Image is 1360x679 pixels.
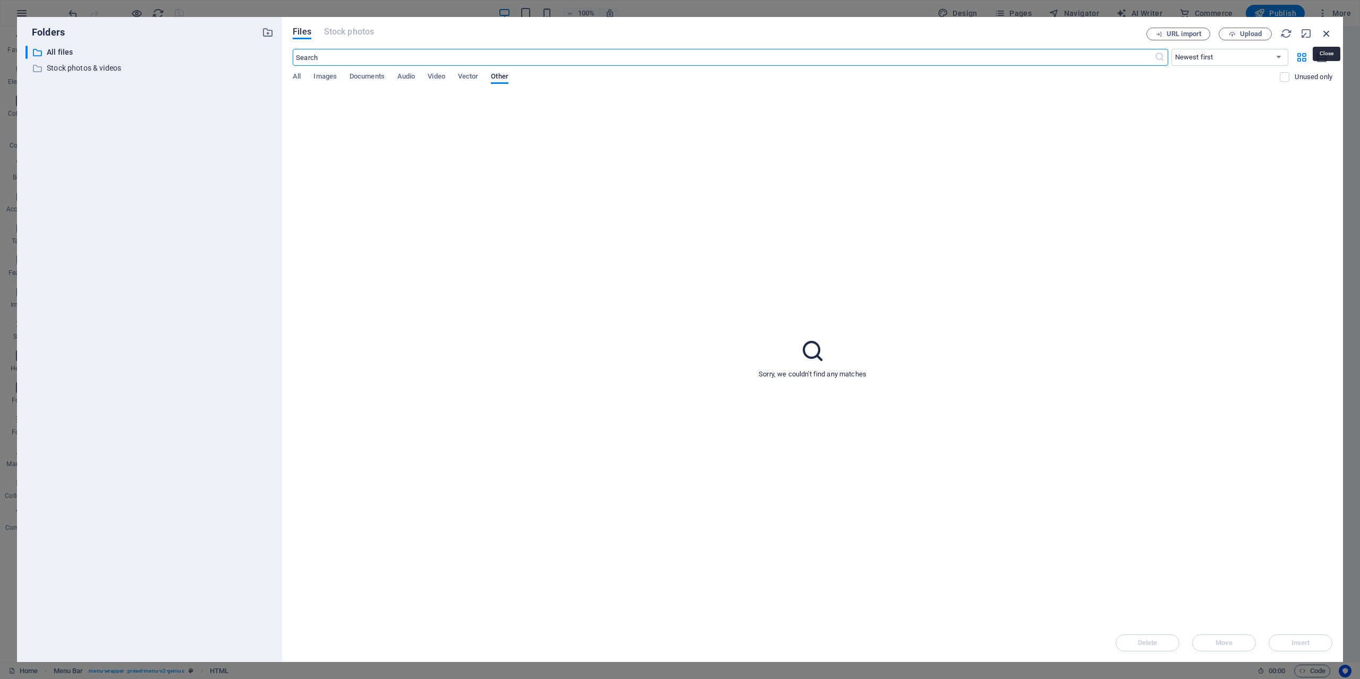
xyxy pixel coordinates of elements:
[324,25,374,38] span: This file type is not supported by this element
[458,70,479,85] span: Vector
[293,25,311,38] span: Files
[428,70,445,85] span: Video
[1146,28,1210,40] button: URL import
[25,25,65,39] p: Folders
[759,369,866,379] p: Sorry, we couldn't find any matches
[1167,31,1201,37] span: URL import
[293,49,1154,66] input: Search
[25,46,28,59] div: ​
[397,70,415,85] span: Audio
[313,70,337,85] span: Images
[1295,72,1332,82] p: Displays only files that are not in use on the website. Files added during this session can still...
[25,62,274,75] div: Stock photos & videos
[1240,31,1262,37] span: Upload
[491,70,508,85] span: Other
[1219,28,1272,40] button: Upload
[293,70,301,85] span: All
[262,27,274,38] i: Create new folder
[350,70,385,85] span: Documents
[47,62,254,74] p: Stock photos & videos
[1280,28,1292,39] i: Reload
[47,46,254,58] p: All files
